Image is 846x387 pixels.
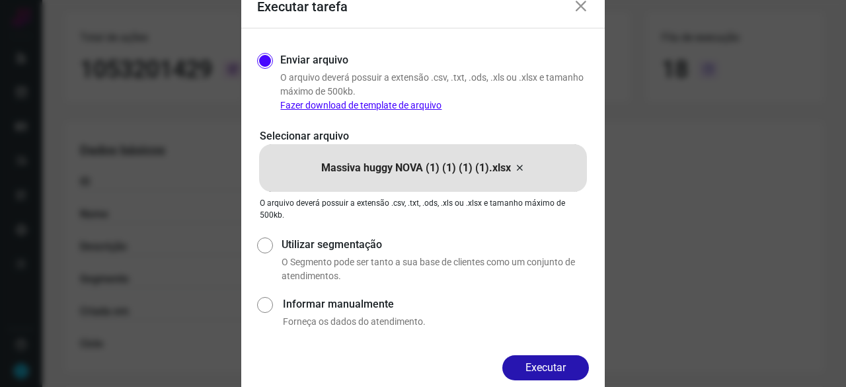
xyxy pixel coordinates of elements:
p: Massiva huggy NOVA (1) (1) (1) (1).xlsx [321,160,511,176]
p: Forneça os dados do atendimento. [283,315,589,329]
p: O arquivo deverá possuir a extensão .csv, .txt, .ods, .xls ou .xlsx e tamanho máximo de 500kb. [260,197,586,221]
p: O Segmento pode ser tanto a sua base de clientes como um conjunto de atendimentos. [282,255,589,283]
label: Informar manualmente [283,296,589,312]
p: O arquivo deverá possuir a extensão .csv, .txt, .ods, .xls ou .xlsx e tamanho máximo de 500kb. [280,71,589,112]
p: Selecionar arquivo [260,128,586,144]
a: Fazer download de template de arquivo [280,100,442,110]
button: Executar [502,355,589,380]
label: Enviar arquivo [280,52,348,68]
label: Utilizar segmentação [282,237,589,253]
